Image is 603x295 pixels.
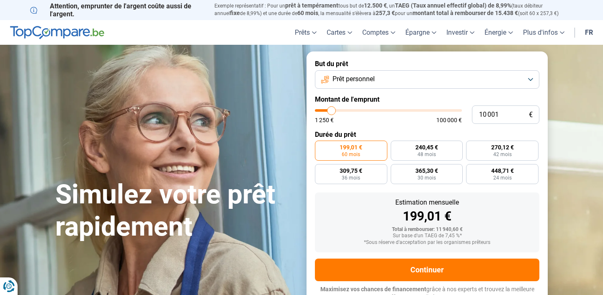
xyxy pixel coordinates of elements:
label: Montant de l'emprunt [315,95,539,103]
label: Durée du prêt [315,131,539,139]
span: 270,12 € [491,144,514,150]
span: Prêt personnel [332,74,375,84]
label: But du prêt [315,60,539,68]
span: 48 mois [417,152,436,157]
img: TopCompare [10,26,104,39]
button: Prêt personnel [315,70,539,89]
span: 42 mois [493,152,512,157]
span: € [529,111,533,118]
span: 24 mois [493,175,512,180]
a: fr [580,20,598,45]
span: 60 mois [342,152,360,157]
div: Total à rembourser: 11 940,60 € [322,227,533,233]
span: prêt à tempérament [285,2,338,9]
a: Énergie [479,20,518,45]
span: fixe [230,10,240,16]
span: montant total à rembourser de 15.438 € [412,10,518,16]
span: 199,01 € [340,144,362,150]
a: Prêts [290,20,322,45]
a: Épargne [400,20,441,45]
a: Comptes [357,20,400,45]
button: Continuer [315,259,539,281]
span: 309,75 € [340,168,362,174]
span: 30 mois [417,175,436,180]
div: *Sous réserve d'acceptation par les organismes prêteurs [322,240,533,246]
a: Cartes [322,20,357,45]
a: Investir [441,20,479,45]
p: Exemple représentatif : Pour un tous but de , un (taux débiteur annuel de 8,99%) et une durée de ... [214,2,573,17]
span: TAEG (Taux annuel effectif global) de 8,99% [395,2,511,9]
div: Estimation mensuelle [322,199,533,206]
span: 60 mois [297,10,318,16]
p: Attention, emprunter de l'argent coûte aussi de l'argent. [30,2,204,18]
a: Plus d'infos [518,20,569,45]
div: 199,01 € [322,210,533,223]
span: 36 mois [342,175,360,180]
h1: Simulez votre prêt rapidement [55,179,296,243]
span: 448,71 € [491,168,514,174]
div: Sur base d'un TAEG de 7,45 %* [322,233,533,239]
span: 12.500 € [364,2,387,9]
span: 257,3 € [376,10,395,16]
span: 100 000 € [436,117,462,123]
span: Maximisez vos chances de financement [320,286,426,292]
span: 240,45 € [415,144,438,150]
span: 1 250 € [315,117,334,123]
span: 365,30 € [415,168,438,174]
